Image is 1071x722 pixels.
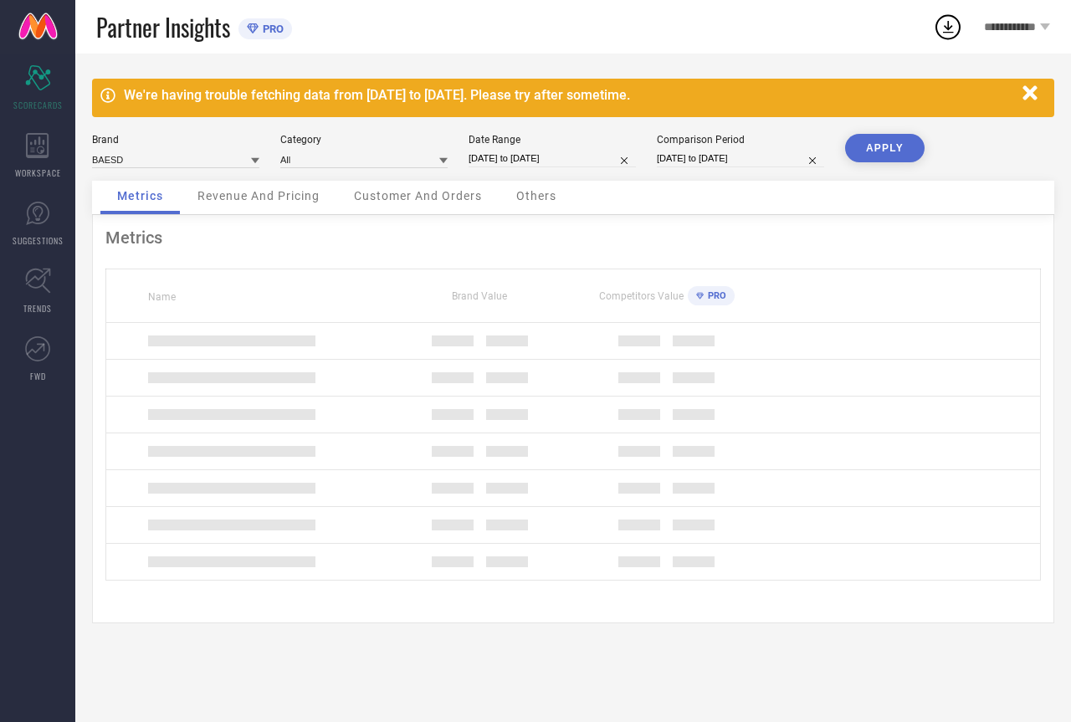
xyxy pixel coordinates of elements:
[657,150,824,167] input: Select comparison period
[259,23,284,35] span: PRO
[469,134,636,146] div: Date Range
[13,99,63,111] span: SCORECARDS
[13,234,64,247] span: SUGGESTIONS
[354,189,482,202] span: Customer And Orders
[92,134,259,146] div: Brand
[933,12,963,42] div: Open download list
[148,291,176,303] span: Name
[657,134,824,146] div: Comparison Period
[599,290,684,302] span: Competitors Value
[15,166,61,179] span: WORKSPACE
[30,370,46,382] span: FWD
[23,302,52,315] span: TRENDS
[516,189,556,202] span: Others
[845,134,925,162] button: APPLY
[117,189,163,202] span: Metrics
[280,134,448,146] div: Category
[105,228,1041,248] div: Metrics
[452,290,507,302] span: Brand Value
[197,189,320,202] span: Revenue And Pricing
[469,150,636,167] input: Select date range
[96,10,230,44] span: Partner Insights
[704,290,726,301] span: PRO
[124,87,1014,103] div: We're having trouble fetching data from [DATE] to [DATE]. Please try after sometime.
